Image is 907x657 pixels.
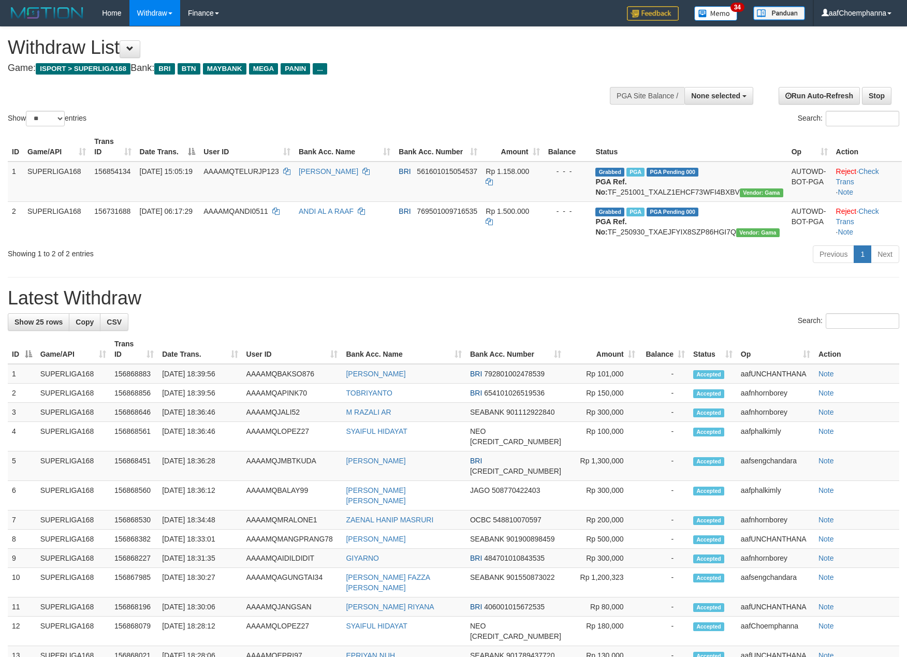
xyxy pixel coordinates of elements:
td: AUTOWD-BOT-PGA [787,162,832,202]
td: - [639,481,689,510]
span: BRI [399,207,411,215]
span: Accepted [693,487,724,495]
td: aafUNCHANTHANA [737,530,814,549]
td: SUPERLIGA168 [36,384,110,403]
th: Op: activate to sort column ascending [787,132,832,162]
input: Search: [826,313,899,329]
td: AAAAMQLOPEZ27 [242,617,342,646]
div: PGA Site Balance / [610,87,684,105]
span: Accepted [693,554,724,563]
a: [PERSON_NAME] RIYANA [346,603,434,611]
td: SUPERLIGA168 [36,530,110,549]
td: - [639,510,689,530]
td: [DATE] 18:39:56 [158,364,242,384]
td: Rp 300,000 [565,549,639,568]
span: 34 [730,3,744,12]
td: AAAAMQAPINK70 [242,384,342,403]
span: BRI [154,63,174,75]
a: Note [818,622,834,630]
th: Status [591,132,787,162]
td: AAAAMQLOPEZ27 [242,422,342,451]
td: aafnhornborey [737,549,814,568]
th: Date Trans.: activate to sort column descending [136,132,200,162]
th: Trans ID: activate to sort column ascending [110,334,158,364]
span: AAAAMQTELURJP123 [203,167,279,176]
th: Balance [544,132,592,162]
span: Copy 5859459223534313 to clipboard [470,632,561,640]
td: SUPERLIGA168 [23,201,90,241]
a: Note [818,408,834,416]
button: None selected [684,87,753,105]
h1: Latest Withdraw [8,288,899,309]
th: Bank Acc. Number: activate to sort column ascending [394,132,481,162]
th: User ID: activate to sort column ascending [199,132,295,162]
td: [DATE] 18:30:27 [158,568,242,597]
span: MEGA [249,63,279,75]
select: Showentries [26,111,65,126]
td: AAAAMQBAKSO876 [242,364,342,384]
td: SUPERLIGA168 [36,617,110,646]
td: 156868530 [110,510,158,530]
a: ANDI AL A RAAF [299,207,354,215]
a: SYAIFUL HIDAYAT [346,427,407,435]
td: [DATE] 18:36:46 [158,422,242,451]
span: Vendor URL: https://trx31.1velocity.biz [736,228,780,237]
td: aafsengchandara [737,568,814,597]
a: Previous [813,245,854,263]
a: [PERSON_NAME] [346,370,405,378]
td: 1 [8,162,23,202]
a: Reject [836,167,857,176]
td: - [639,597,689,617]
span: Copy 901900898459 to clipboard [506,535,554,543]
a: Show 25 rows [8,313,69,331]
label: Search: [798,313,899,329]
td: AAAAMQJANGSAN [242,597,342,617]
span: Accepted [693,535,724,544]
td: 12 [8,617,36,646]
td: Rp 80,000 [565,597,639,617]
span: Copy 654101026519536 to clipboard [484,389,545,397]
span: 156854134 [94,167,130,176]
a: Note [818,573,834,581]
a: Check Trans [836,207,879,226]
span: Accepted [693,516,724,525]
b: PGA Ref. No: [595,178,626,196]
td: 1 [8,364,36,384]
td: 8 [8,530,36,549]
td: 9 [8,549,36,568]
span: Copy 901112922840 to clipboard [506,408,554,416]
a: Note [818,370,834,378]
span: Copy 792801002478539 to clipboard [484,370,545,378]
span: BTN [178,63,200,75]
td: SUPERLIGA168 [36,568,110,597]
span: Copy 508770422403 to clipboard [492,486,540,494]
a: Note [838,228,853,236]
span: Copy [76,318,94,326]
th: Bank Acc. Number: activate to sort column ascending [466,334,565,364]
span: PGA Pending [647,208,698,216]
span: Accepted [693,457,724,466]
span: Copy 484701010843535 to clipboard [484,554,545,562]
td: 156868227 [110,549,158,568]
td: 156868560 [110,481,158,510]
td: [DATE] 18:36:46 [158,403,242,422]
td: 156868382 [110,530,158,549]
td: SUPERLIGA168 [36,364,110,384]
td: Rp 100,000 [565,422,639,451]
span: Grabbed [595,168,624,177]
span: Copy 769501009716535 to clipboard [417,207,477,215]
span: PGA Pending [647,168,698,177]
span: SEABANK [470,573,504,581]
td: AAAAMQBALAY99 [242,481,342,510]
td: Rp 300,000 [565,403,639,422]
td: SUPERLIGA168 [36,549,110,568]
td: SUPERLIGA168 [23,162,90,202]
span: Marked by aafromsomean [626,208,645,216]
td: 2 [8,201,23,241]
span: Copy 561601015054537 to clipboard [417,167,477,176]
td: - [639,364,689,384]
span: JAGO [470,486,490,494]
label: Search: [798,111,899,126]
th: ID [8,132,23,162]
span: SEABANK [470,535,504,543]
